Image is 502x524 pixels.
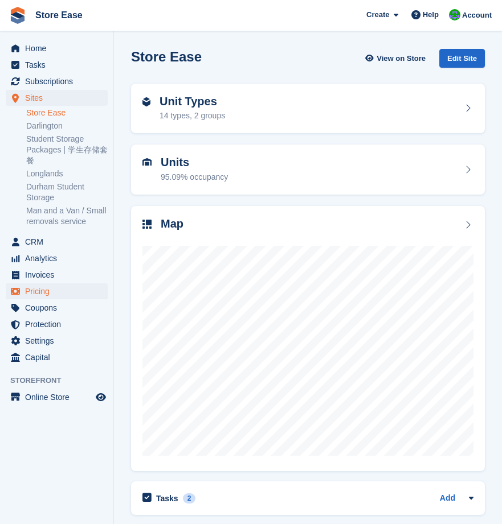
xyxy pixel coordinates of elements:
[423,9,439,20] span: Help
[6,73,108,89] a: menu
[6,283,108,299] a: menu
[439,49,485,68] div: Edit Site
[131,206,485,472] a: Map
[25,283,93,299] span: Pricing
[26,181,108,203] a: Durham Student Storage
[26,108,108,118] a: Store Ease
[6,300,108,316] a: menu
[364,49,430,68] a: View on Store
[25,73,93,89] span: Subscriptions
[94,390,108,404] a: Preview store
[131,145,485,195] a: Units 95.09% occupancy
[6,389,108,405] a: menu
[25,234,93,250] span: CRM
[25,333,93,349] span: Settings
[25,349,93,365] span: Capital
[6,234,108,250] a: menu
[26,134,108,166] a: Student Storage Packages | 学生存储套餐
[131,49,202,64] h2: Store Ease
[161,156,228,169] h2: Units
[26,205,108,227] a: Man and a Van / Small removals service
[142,220,152,229] img: map-icn-33ee37083ee616e46c38cad1a60f524a97daa1e2b2c8c0bc3eb3415660979fc1.svg
[160,110,225,122] div: 14 types, 2 groups
[26,121,108,131] a: Darlington
[9,7,26,24] img: stora-icon-8386f47178a22dfd0bd8f6a31ec36ba5ce8667c1dd55bd0f319d3a0aa187defe.svg
[31,6,87,24] a: Store Ease
[183,493,196,504] div: 2
[25,250,93,266] span: Analytics
[6,90,108,106] a: menu
[161,171,228,183] div: 95.09% occupancy
[25,389,93,405] span: Online Store
[26,168,108,179] a: Longlands
[6,349,108,365] a: menu
[156,493,178,504] h2: Tasks
[161,217,183,230] h2: Map
[6,333,108,349] a: menu
[142,158,152,166] img: unit-icn-7be61d7bf1b0ce9d3e12c5938cc71ed9869f7b940bace4675aadf7bd6d80202e.svg
[462,10,492,21] span: Account
[131,84,485,134] a: Unit Types 14 types, 2 groups
[160,95,225,108] h2: Unit Types
[6,57,108,73] a: menu
[366,9,389,20] span: Create
[6,250,108,266] a: menu
[6,40,108,56] a: menu
[439,49,485,72] a: Edit Site
[25,57,93,73] span: Tasks
[25,40,93,56] span: Home
[25,316,93,332] span: Protection
[6,316,108,332] a: menu
[25,300,93,316] span: Coupons
[10,375,113,386] span: Storefront
[142,97,150,106] img: unit-type-icn-2b2737a686de81e16bb02015468b77c625bbabd49415b5ef34ead5e3b44a266d.svg
[440,492,455,505] a: Add
[449,9,460,20] img: Neal Smitheringale
[377,53,426,64] span: View on Store
[25,267,93,283] span: Invoices
[25,90,93,106] span: Sites
[6,267,108,283] a: menu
